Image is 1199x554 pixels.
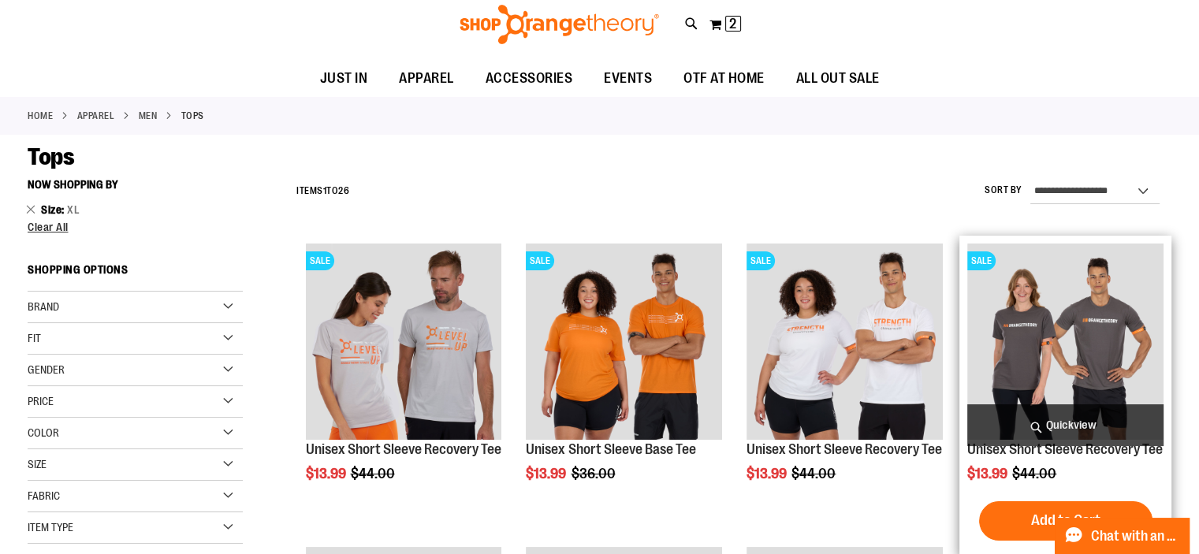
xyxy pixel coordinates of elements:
[28,521,73,534] span: Item Type
[457,5,661,44] img: Shop Orangetheory
[28,143,74,170] span: Tops
[28,171,126,198] button: Now Shopping by
[747,244,943,440] img: Product image for Unisex Short Sleeve Recovery Tee
[351,466,397,481] span: $44.00
[486,61,573,96] span: ACCESSORIES
[28,221,243,232] a: Clear All
[747,251,775,270] span: SALE
[967,466,1010,481] span: $13.99
[526,244,722,442] a: Product image for Unisex Short Sleeve Base TeeSALE
[683,61,765,96] span: OTF AT HOME
[77,109,115,123] a: APPAREL
[181,109,204,123] strong: Tops
[28,363,65,376] span: Gender
[979,501,1152,541] button: Add to Cart
[796,61,880,96] span: ALL OUT SALE
[399,61,454,96] span: APPAREL
[306,441,501,457] a: Unisex Short Sleeve Recovery Tee
[67,203,80,216] span: XL
[967,244,1164,442] a: Product image for Unisex Short Sleeve Recovery TeeSALE
[28,300,59,313] span: Brand
[338,185,349,196] span: 26
[306,251,334,270] span: SALE
[306,244,502,440] img: Product image for Unisex Short Sleeve Recovery Tee
[747,441,942,457] a: Unisex Short Sleeve Recovery Tee
[747,244,943,442] a: Product image for Unisex Short Sleeve Recovery TeeSALE
[1012,466,1059,481] span: $44.00
[28,256,243,292] strong: Shopping Options
[571,466,617,481] span: $36.00
[518,236,730,522] div: product
[604,61,652,96] span: EVENTS
[791,466,838,481] span: $44.00
[28,426,59,439] span: Color
[28,109,53,123] a: Home
[41,203,67,216] span: Size
[28,489,60,502] span: Fabric
[747,466,789,481] span: $13.99
[967,244,1164,440] img: Product image for Unisex Short Sleeve Recovery Tee
[320,61,368,96] span: JUST IN
[28,332,41,344] span: Fit
[296,179,349,203] h2: Items to
[28,221,69,233] span: Clear All
[306,244,502,442] a: Product image for Unisex Short Sleeve Recovery TeeSALE
[28,395,54,407] span: Price
[1031,511,1100,529] span: Add to Cart
[526,244,722,440] img: Product image for Unisex Short Sleeve Base Tee
[306,466,348,481] span: $13.99
[967,404,1164,446] a: Quickview
[1055,518,1190,554] button: Chat with an Expert
[967,441,1163,457] a: Unisex Short Sleeve Recovery Tee
[298,236,510,522] div: product
[729,16,736,32] span: 2
[985,184,1022,197] label: Sort By
[1091,529,1180,544] span: Chat with an Expert
[739,236,951,522] div: product
[28,458,47,470] span: Size
[139,109,158,123] a: MEN
[526,441,695,457] a: Unisex Short Sleeve Base Tee
[526,466,568,481] span: $13.99
[323,185,327,196] span: 1
[967,251,996,270] span: SALE
[526,251,554,270] span: SALE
